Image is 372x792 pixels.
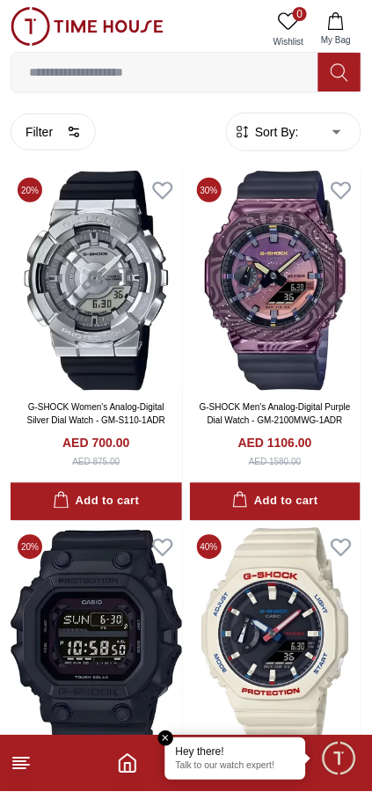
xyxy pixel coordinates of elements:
[62,435,129,452] h4: AED 700.00
[18,178,42,202] span: 20 %
[158,731,174,747] em: Close tooltip
[266,35,310,48] span: Wishlist
[200,403,351,426] a: G-SHOCK Men's Analog-Digital Purple Dial Watch - GM-2100MWG-1ADR
[11,528,182,748] img: G-Shock Men's Digital Black Dial Watch - GX-56BB-1DR
[72,456,120,469] div: AED 875.00
[53,492,139,512] div: Add to cart
[293,7,307,21] span: 0
[176,761,295,774] p: Talk to our watch expert!
[234,123,299,141] button: Sort By:
[190,483,361,521] button: Add to cart
[190,528,361,748] img: G-SHOCK Women's Analog-Digital Black Dial Watch - GMA-S2100WT-7A1DR
[176,745,295,759] div: Hey there!
[197,535,222,560] span: 40 %
[197,178,222,202] span: 30 %
[320,740,359,779] div: Chat Widget
[252,123,299,141] span: Sort By:
[232,492,318,512] div: Add to cart
[249,456,302,469] div: AED 1580.00
[11,7,164,46] img: ...
[314,33,358,47] span: My Bag
[11,171,182,391] img: G-SHOCK Women's Analog-Digital Silver Dial Watch - GM-S110-1ADR
[27,403,165,426] a: G-SHOCK Women's Analog-Digital Silver Dial Watch - GM-S110-1ADR
[11,483,182,521] button: Add to cart
[117,753,138,774] a: Home
[266,7,310,52] a: 0Wishlist
[190,171,361,391] img: G-SHOCK Men's Analog-Digital Purple Dial Watch - GM-2100MWG-1ADR
[11,114,96,150] button: Filter
[18,535,42,560] span: 20 %
[238,435,312,452] h4: AED 1106.00
[310,7,361,52] button: My Bag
